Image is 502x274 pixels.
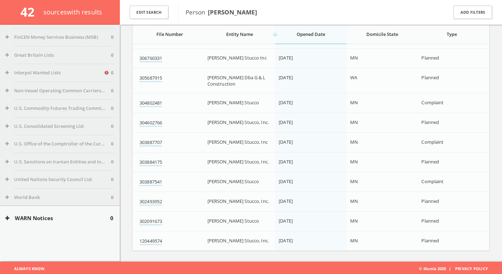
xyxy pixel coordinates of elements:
button: FinCEN Money Services Business (MSB) [5,34,111,41]
span: [PERSON_NAME] Stucco, Inc [207,139,268,145]
span: Entity Name [226,31,253,37]
span: [DATE] [279,198,293,204]
a: 303884175 [140,159,162,166]
button: Non-Vessel Operating Common Carriers (NVOCC) [5,87,111,94]
button: Interpol Wanted Lists [5,69,104,76]
span: MN [350,119,358,125]
span: [PERSON_NAME] Stucco, Inc. [207,158,269,165]
span: Planned [421,218,439,224]
button: Edit Search [130,6,168,19]
span: Planned [421,198,439,204]
span: 42 [20,4,41,20]
span: MN [350,218,358,224]
span: [PERSON_NAME] Stucco, Inc. [207,119,269,125]
span: [DATE] [279,237,293,244]
span: 0 [111,194,113,201]
span: WA [350,74,357,81]
span: MN [350,99,358,106]
span: MN [350,55,358,61]
span: [DATE] [279,139,293,145]
a: 305687915 [140,75,162,82]
span: 0 [111,87,113,94]
span: [DATE] [279,119,293,125]
button: U.S. Commodity Futures Trading Commission [5,105,111,112]
span: 0 [111,141,113,148]
a: 302091673 [140,218,162,225]
span: [PERSON_NAME] Stucco, Inc. [207,237,269,244]
span: [PERSON_NAME] Stucco [207,178,259,185]
span: MN [350,158,358,165]
button: U.S. Office of the Comptroller of the Currency [5,141,111,148]
span: [DATE] [279,74,293,81]
button: Add Filters [453,6,492,19]
span: Type [447,31,457,37]
span: [DATE] [279,218,293,224]
span: 0 [111,52,113,59]
button: U.S. Consolidated Screening List [5,123,111,130]
span: File Number [156,31,183,37]
span: [PERSON_NAME] Stucco Inc [207,55,267,61]
span: 0 [111,34,113,41]
span: Planned [421,237,439,244]
span: [PERSON_NAME] Stucco, Inc. [207,198,269,204]
span: [PERSON_NAME] Stucco [207,99,259,106]
span: Planned [421,119,439,125]
button: WARN Notices [5,214,110,222]
span: Planned [421,74,439,81]
span: 0 [111,158,113,166]
span: [DATE] [279,178,293,185]
span: Planned [421,55,439,61]
a: Privacy Policy [455,266,488,271]
span: [DATE] [279,99,293,106]
i: arrow_downward [272,31,279,38]
a: 302493952 [140,198,162,206]
span: Complaint [421,178,444,185]
b: [PERSON_NAME] [208,8,257,16]
span: Planned [421,158,439,165]
a: 304602766 [140,119,162,127]
span: MN [350,178,358,185]
span: [DATE] [279,158,293,165]
span: Person [186,8,257,16]
a: 303887541 [140,179,162,186]
button: United Nations Security Council List [5,176,111,183]
span: MN [350,237,358,244]
span: | [446,266,454,271]
span: [DATE] [279,55,293,61]
span: Opened Date [297,31,325,37]
span: 0 [111,123,113,130]
span: 0 [111,69,113,76]
button: World Bank [5,194,111,201]
button: U.S. Sanctions on Iranian Entities and Institutions ([DATE]-[DATE]) [5,158,111,166]
a: 306760331 [140,55,162,62]
span: 0 [110,214,113,222]
span: Complaint [421,139,444,145]
span: MN [350,139,358,145]
a: 303887707 [140,139,162,147]
span: Complaint [421,99,444,106]
span: Domicile State [366,31,398,37]
span: 0 [111,105,113,112]
button: Great Britain Lists [5,52,111,59]
span: [PERSON_NAME] Stucco [207,218,259,224]
a: 120449574 [140,238,162,245]
span: source s with results [43,8,103,16]
span: 0 [111,176,113,183]
span: [PERSON_NAME] Dba G & L Construction [207,74,266,87]
span: MN [350,198,358,204]
a: 304802481 [140,100,162,107]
